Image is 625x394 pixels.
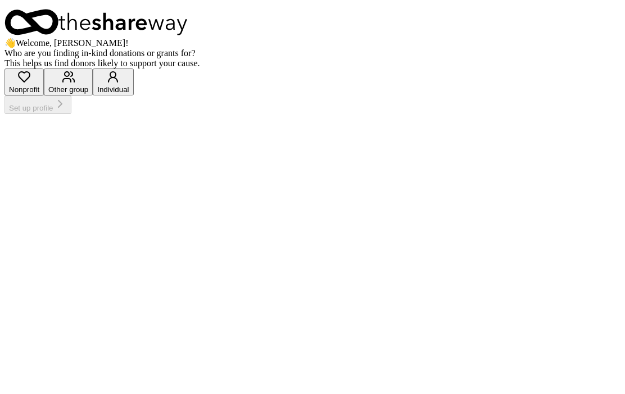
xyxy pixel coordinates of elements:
div: Nonprofit [9,85,39,94]
div: Who are you finding in-kind donations or grants for? [4,48,621,58]
button: Nonprofit [4,68,44,95]
button: Set up profile [4,95,71,114]
div: Individual [97,85,129,94]
div: This helps us find donors likely to support your cause. [4,58,621,68]
button: Other group [44,68,93,95]
div: 👋 Welcome, [PERSON_NAME]! [4,38,621,48]
button: Individual [93,68,133,95]
div: Other group [48,85,88,94]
